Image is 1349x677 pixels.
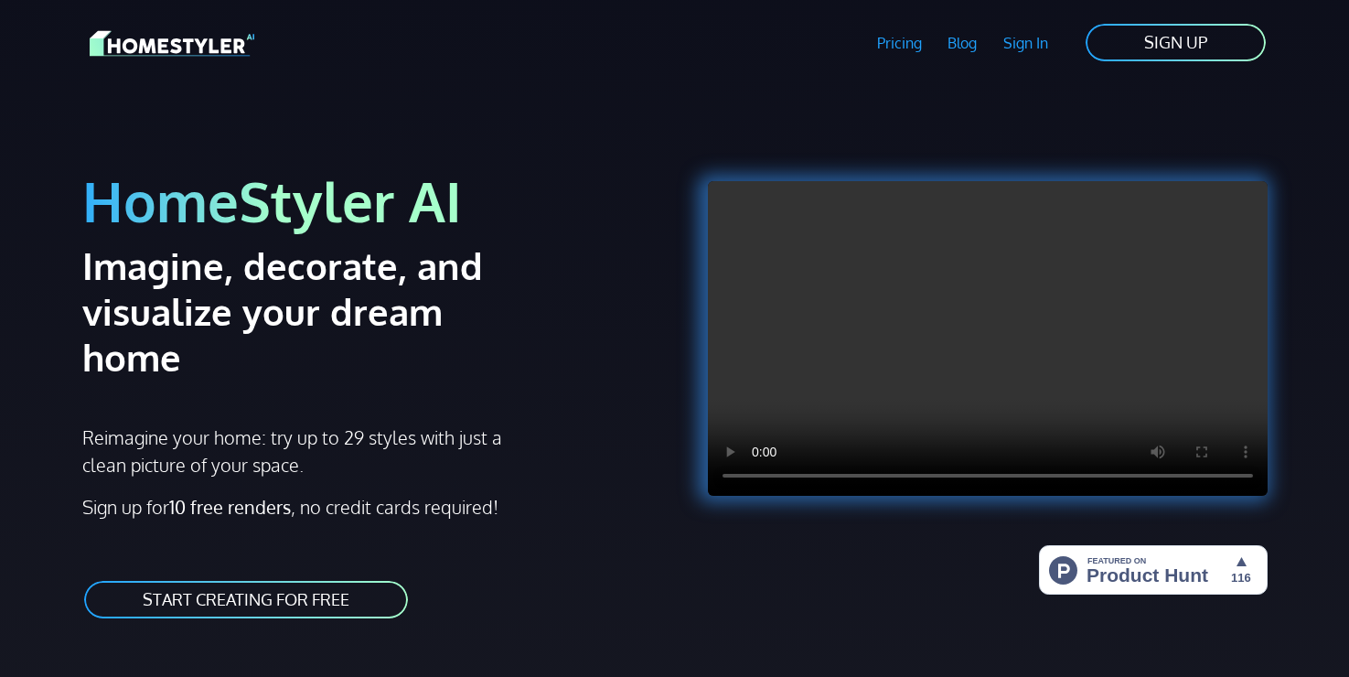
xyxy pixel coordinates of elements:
[990,22,1062,64] a: Sign In
[1084,22,1268,63] a: SIGN UP
[82,493,664,521] p: Sign up for , no credit cards required!
[935,22,990,64] a: Blog
[82,579,410,620] a: START CREATING FOR FREE
[82,242,548,380] h2: Imagine, decorate, and visualize your dream home
[82,167,664,235] h1: HomeStyler AI
[863,22,935,64] a: Pricing
[90,27,254,59] img: HomeStyler AI logo
[169,495,291,519] strong: 10 free renders
[82,424,519,478] p: Reimagine your home: try up to 29 styles with just a clean picture of your space.
[1039,545,1268,595] img: HomeStyler AI - Interior Design Made Easy: One Click to Your Dream Home | Product Hunt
